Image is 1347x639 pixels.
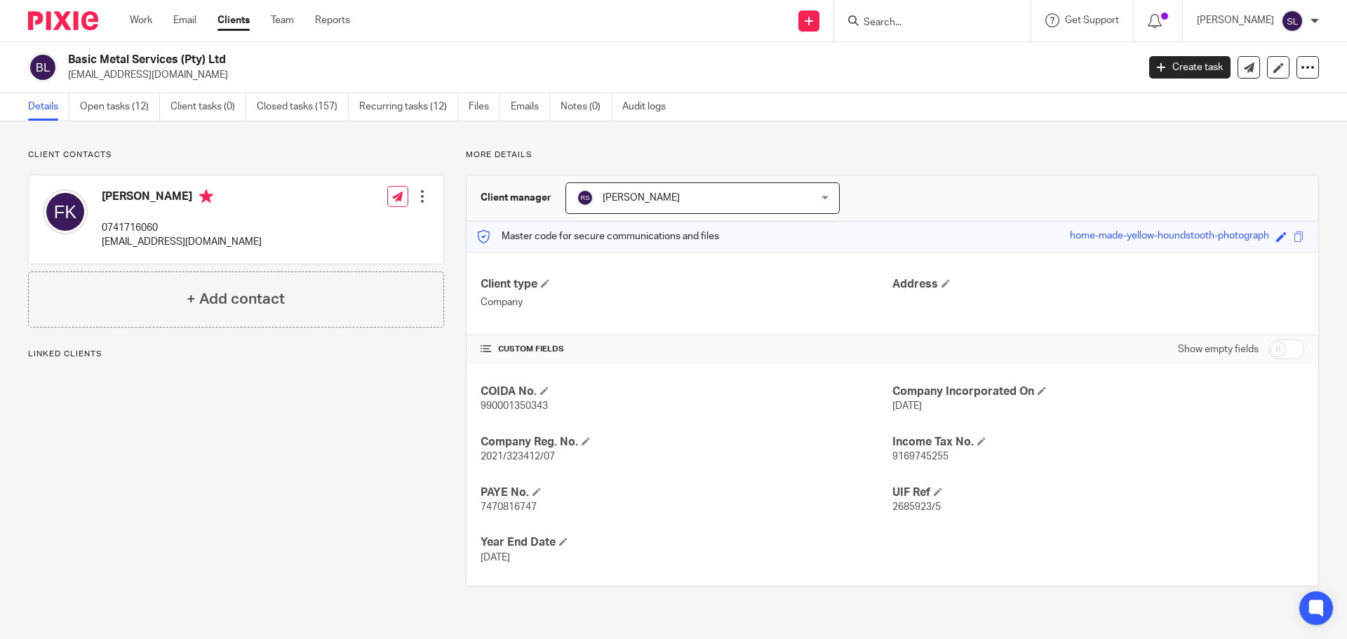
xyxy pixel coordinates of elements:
label: Show empty fields [1178,342,1259,356]
h4: Year End Date [481,535,892,550]
a: Files [469,93,500,121]
h4: [PERSON_NAME] [102,189,262,207]
a: Team [271,13,294,27]
a: Work [130,13,152,27]
span: [PERSON_NAME] [603,193,680,203]
a: Details [28,93,69,121]
p: Linked clients [28,349,444,360]
p: [PERSON_NAME] [1197,13,1274,27]
h2: Basic Metal Services (Pty) Ltd [68,53,916,67]
span: 2021/323412/07 [481,452,555,462]
span: 2685923/5 [892,502,941,512]
i: Primary [199,189,213,203]
span: Get Support [1065,15,1119,25]
div: home-made-yellow-houndstooth-photograph [1070,229,1269,245]
h4: PAYE No. [481,485,892,500]
h4: CUSTOM FIELDS [481,344,892,355]
span: 9169745255 [892,452,949,462]
h4: Income Tax No. [892,435,1304,450]
a: Clients [217,13,250,27]
h4: Company Reg. No. [481,435,892,450]
a: Closed tasks (157) [257,93,349,121]
p: Client contacts [28,149,444,161]
span: 7470816747 [481,502,537,512]
p: [EMAIL_ADDRESS][DOMAIN_NAME] [102,235,262,249]
h4: Company Incorporated On [892,384,1304,399]
a: Emails [511,93,550,121]
a: Audit logs [622,93,676,121]
a: Open tasks (12) [80,93,160,121]
p: [EMAIL_ADDRESS][DOMAIN_NAME] [68,68,1128,82]
p: More details [466,149,1319,161]
p: Master code for secure communications and files [477,229,719,243]
span: 990001350343 [481,401,548,411]
h4: Address [892,277,1304,292]
h4: UIF Ref [892,485,1304,500]
a: Reports [315,13,350,27]
p: Company [481,295,892,309]
a: Create task [1149,56,1231,79]
p: 0741716060 [102,221,262,235]
h3: Client manager [481,191,551,205]
img: svg%3E [43,189,88,234]
h4: + Add contact [187,288,285,310]
a: Recurring tasks (12) [359,93,458,121]
h4: COIDA No. [481,384,892,399]
h4: Client type [481,277,892,292]
a: Notes (0) [561,93,612,121]
img: svg%3E [28,53,58,82]
a: Client tasks (0) [170,93,246,121]
span: [DATE] [481,553,510,563]
img: Pixie [28,11,98,30]
img: svg%3E [1281,10,1304,32]
span: [DATE] [892,401,922,411]
img: svg%3E [577,189,594,206]
input: Search [862,17,989,29]
a: Email [173,13,196,27]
